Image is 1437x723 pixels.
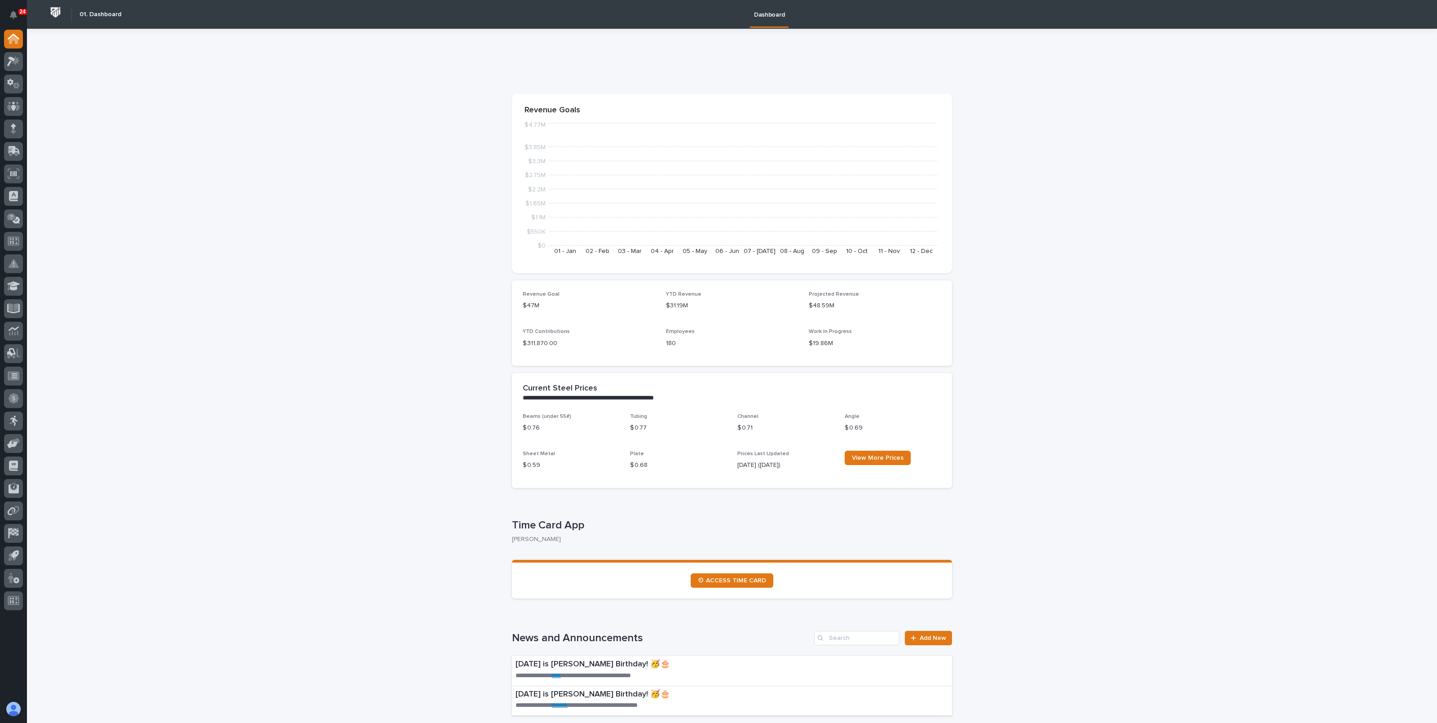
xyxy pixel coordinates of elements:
span: ⏲ ACCESS TIME CARD [698,577,766,584]
tspan: $2.2M [528,186,546,192]
span: View More Prices [852,455,904,461]
span: Plate [630,451,644,457]
span: Employees [666,329,695,334]
text: 11 - Nov [878,248,900,254]
p: $47M [523,301,655,310]
p: $48.59M [809,301,941,310]
p: $ 0.69 [845,423,941,433]
p: [PERSON_NAME] [512,536,945,543]
p: $ 0.59 [523,461,619,470]
tspan: $1.1M [531,214,546,221]
tspan: $4.77M [525,122,546,128]
p: $ 0.76 [523,423,619,433]
p: $ 0.71 [737,423,834,433]
tspan: $2.75M [525,172,546,178]
h2: 01. Dashboard [79,11,121,18]
text: 03 - Mar [618,248,642,254]
span: Sheet Metal [523,451,555,457]
tspan: $0 [538,243,546,249]
text: 06 - Jun [715,248,739,254]
h2: Current Steel Prices [523,384,597,394]
span: Angle [845,414,860,419]
button: users-avatar [4,700,23,719]
text: 09 - Sep [812,248,837,254]
span: YTD Contributions [523,329,570,334]
p: $ 0.68 [630,461,727,470]
div: Notifications24 [11,11,23,25]
p: Time Card App [512,519,948,532]
tspan: $550K [527,228,546,235]
a: ⏲ ACCESS TIME CARD [691,573,773,588]
p: $ 311,870.00 [523,339,655,348]
tspan: $3.3M [528,158,546,164]
text: 04 - Apr [651,248,674,254]
span: Channel [737,414,758,419]
span: Work in Progress [809,329,852,334]
span: YTD Revenue [666,292,701,297]
text: 08 - Aug [780,248,804,254]
input: Search [814,631,899,645]
text: 01 - Jan [554,248,576,254]
span: Revenue Goal [523,292,560,297]
p: Revenue Goals [525,106,939,115]
p: 180 [666,339,798,348]
img: Workspace Logo [47,4,64,21]
button: Notifications [4,5,23,24]
p: 24 [20,9,26,15]
p: [DATE] is [PERSON_NAME] Birthday! 🥳🎂 [516,660,785,670]
p: $31.19M [666,301,798,310]
tspan: $3.85M [525,144,546,150]
span: Tubing [630,414,647,419]
a: Add New [905,631,952,645]
p: [DATE] is [PERSON_NAME] Birthday! 🥳🎂 [516,690,792,700]
p: [DATE] ([DATE]) [737,461,834,470]
text: 07 - [DATE] [744,248,776,254]
span: Projected Revenue [809,292,859,297]
p: $19.86M [809,339,941,348]
tspan: $1.65M [525,200,546,207]
p: $ 0.77 [630,423,727,433]
span: Add New [920,635,946,641]
span: Beams (under 55#) [523,414,571,419]
text: 05 - May [683,248,707,254]
text: 12 - Dec [910,248,933,254]
a: View More Prices [845,451,911,465]
span: Prices Last Updated [737,451,789,457]
text: 10 - Oct [846,248,868,254]
text: 02 - Feb [586,248,609,254]
h1: News and Announcements [512,632,811,645]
